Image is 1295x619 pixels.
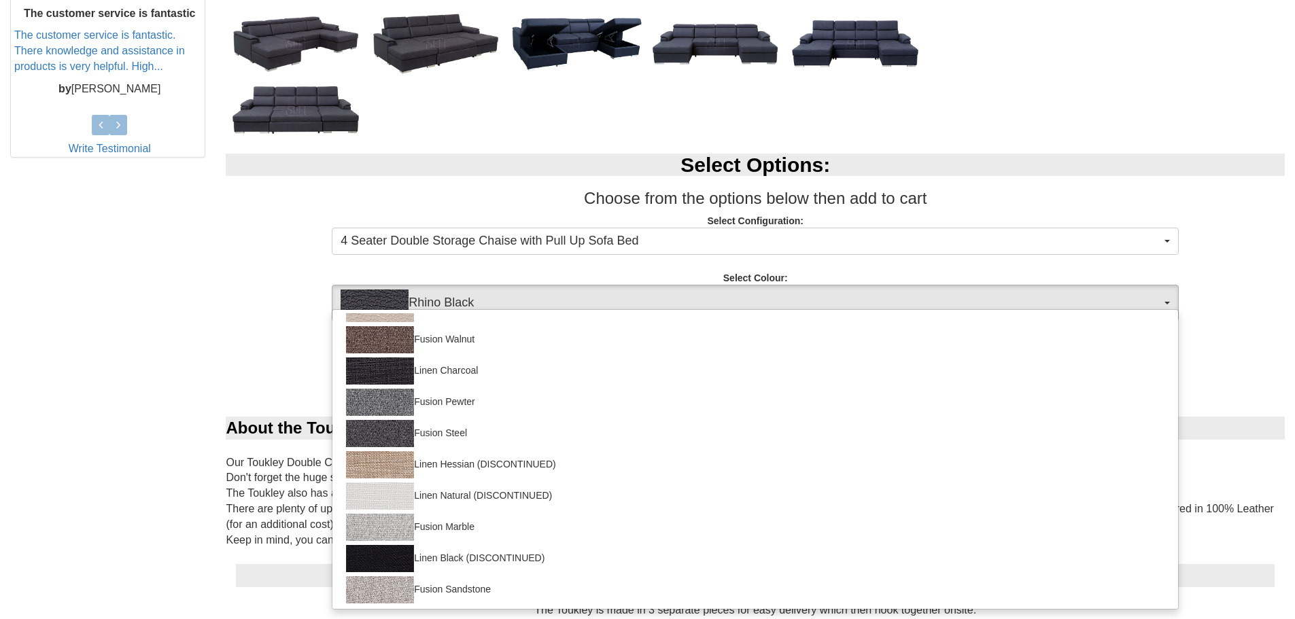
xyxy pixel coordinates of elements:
a: Fusion Marble [332,512,1178,543]
a: Fusion Sandstone [332,574,1178,605]
a: Fusion Pewter [332,387,1178,418]
img: Fusion Walnut [346,326,414,353]
a: Fusion Steel [332,418,1178,449]
h3: Choose from the options below then add to cart [226,190,1285,207]
span: 4 Seater Double Storage Chaise with Pull Up Sofa Bed [341,232,1161,250]
span: Rhino Black [341,289,1161,317]
p: [PERSON_NAME] [14,82,205,97]
img: Fusion Marble [346,514,414,541]
img: Linen Charcoal [346,357,414,385]
a: Fusion Walnut [332,324,1178,355]
strong: Select Configuration: [707,215,804,226]
img: Fusion Steel [346,420,414,447]
button: Rhino BlackRhino Black [332,285,1179,321]
b: by [58,83,71,94]
img: Fusion Pewter [346,389,414,416]
button: 4 Seater Double Storage Chaise with Pull Up Sofa Bed [332,228,1179,255]
a: Linen Charcoal [332,355,1178,387]
b: The customer service is fantastic [24,7,196,19]
a: The customer service is fantastic. There knowledge and assistance in products is very helpful. Hi... [14,29,185,72]
img: Linen Natural (DISCONTINUED) [346,482,414,510]
a: Write Testimonial [69,143,151,154]
img: Fusion Sandstone [346,576,414,603]
a: Linen Black (DISCONTINUED) [332,543,1178,574]
img: Rhino Black [341,289,409,317]
a: Linen Natural (DISCONTINUED) [332,480,1178,512]
div: About the Toukley Double Storage Chaise Lounge: [226,417,1285,440]
b: Select Options: [680,154,830,176]
img: Linen Black (DISCONTINUED) [346,545,414,572]
img: Linen Hessian (DISCONTINUED) [346,451,414,478]
div: Popular Configurations: [236,564,1275,587]
strong: Select Colour: [723,272,788,283]
a: Linen Hessian (DISCONTINUED) [332,449,1178,480]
